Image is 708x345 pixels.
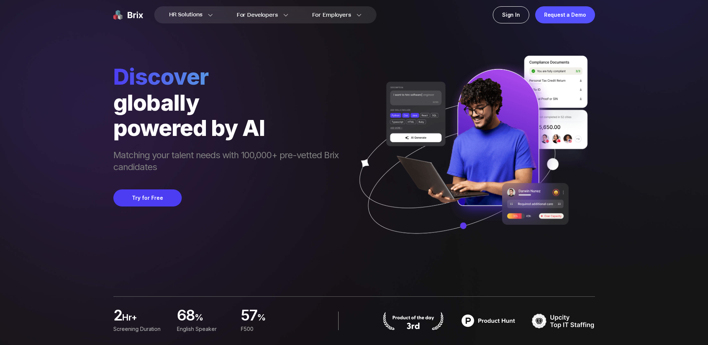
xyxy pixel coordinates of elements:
img: TOP IT STAFFING [532,312,595,330]
div: globally [113,90,346,115]
span: % [195,312,232,326]
span: 2 [113,309,122,323]
a: Sign In [493,6,529,23]
div: F500 [240,325,295,333]
span: Matching your talent needs with 100,000+ pre-vetted Brix candidates [113,149,346,175]
span: HR Solutions [169,9,203,21]
div: English Speaker [177,325,232,333]
img: product hunt badge [457,312,520,330]
a: Request a Demo [535,6,595,23]
span: For Developers [237,11,278,19]
div: powered by AI [113,115,346,140]
span: % [257,312,295,326]
button: Try for Free [113,189,182,206]
span: Discover [113,63,346,90]
span: hr+ [122,312,168,326]
img: product hunt badge [382,312,445,330]
span: For Employers [312,11,351,19]
div: Screening duration [113,325,168,333]
span: 68 [177,309,195,323]
span: 57 [240,309,257,323]
img: ai generate [346,56,595,256]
